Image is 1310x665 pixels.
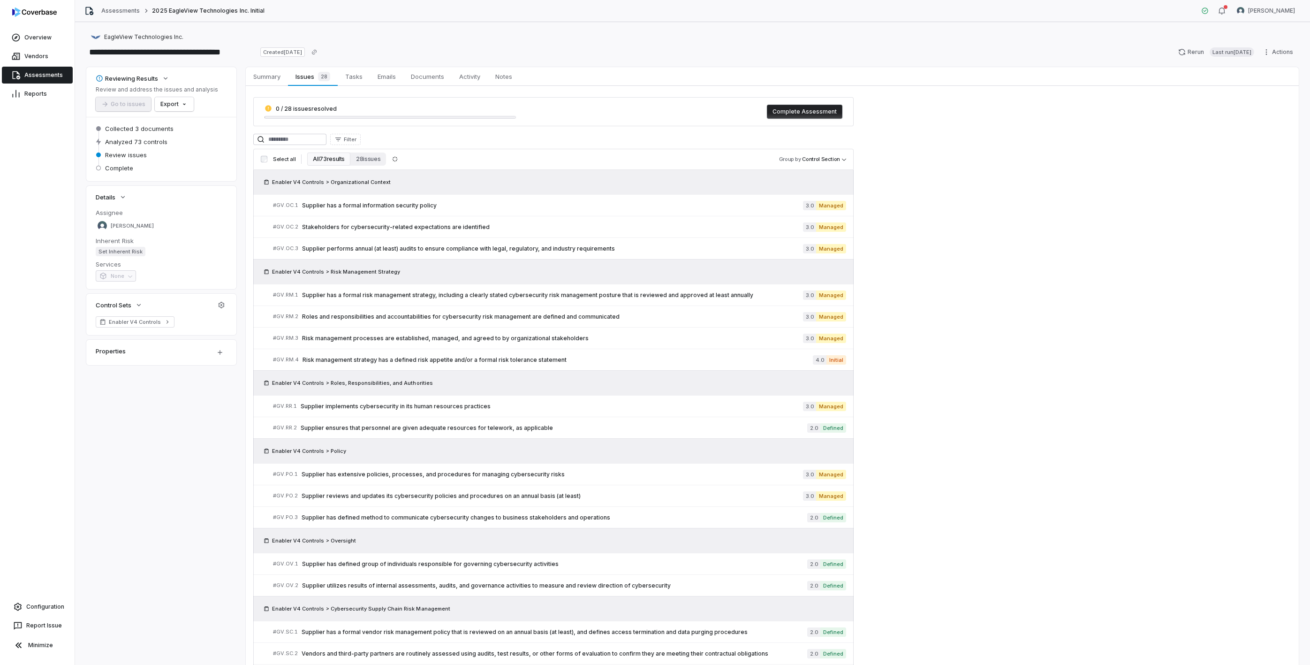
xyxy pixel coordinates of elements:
[803,334,816,343] span: 3.0
[816,201,846,210] span: Managed
[273,417,846,438] a: #GV.RR.2Supplier ensures that personnel are given adequate resources for telework, as applicable2...
[4,617,71,634] button: Report Issue
[302,335,803,342] span: Risk management processes are established, managed, and agreed to by organizational stakeholders
[302,291,803,299] span: Supplier has a formal risk management strategy, including a clearly stated cybersecurity risk man...
[93,189,129,206] button: Details
[273,306,846,327] a: #GV.RM.2Roles and responsibilities and accountabilities for cybersecurity risk management are def...
[302,628,807,636] span: Supplier has a formal vendor risk management policy that is reviewed on an annual basis (at least...
[105,151,147,159] span: Review issues
[292,70,333,83] span: Issues
[155,97,194,111] button: Export
[302,245,803,252] span: Supplier performs annual (at least) audits to ensure compliance with legal, regulatory, and indus...
[96,237,227,245] dt: Inherent Risk
[98,221,107,230] img: Chadd Myers avatar
[301,403,803,410] span: Supplier implements cybersecurity in its human resources practices
[109,318,161,326] span: Enabler V4 Controls
[807,423,820,433] span: 2.0
[803,491,816,501] span: 3.0
[820,513,846,522] span: Defined
[318,72,330,81] span: 28
[250,70,284,83] span: Summary
[96,316,174,328] a: Enabler V4 Controls
[803,312,816,321] span: 3.0
[273,403,297,410] span: # GV.RR.1
[303,356,813,364] span: Risk management strategy has a defined risk appetite and/or a formal risk tolerance statement
[341,70,366,83] span: Tasks
[272,605,450,612] span: Enabler V4 Controls > Cybersecurity Supply Chain Risk Management
[111,222,154,229] span: [PERSON_NAME]
[273,492,298,499] span: # GV.PO.2
[492,70,516,83] span: Notes
[273,291,298,298] span: # GV.RM.1
[96,74,158,83] div: Reviewing Results
[807,649,820,658] span: 2.0
[273,628,298,635] span: # GV.SC.1
[96,301,131,309] span: Control Sets
[273,223,298,230] span: # GV.OC.2
[96,260,227,268] dt: Services
[803,244,816,253] span: 3.0
[105,124,174,133] span: Collected 3 documents
[302,514,807,521] span: Supplier has defined method to communicate cybersecurity changes to business stakeholders and ope...
[273,349,846,370] a: #GV.RM.4Risk management strategy has a defined risk appetite and/or a formal risk tolerance state...
[779,156,801,162] span: Group by
[96,247,145,256] span: Set Inherent Risk
[1210,47,1254,57] span: Last run [DATE]
[1173,45,1260,59] button: RerunLast run[DATE]
[272,268,400,275] span: Enabler V4 Controls > Risk Management Strategy
[344,136,356,143] span: Filter
[1260,45,1299,59] button: Actions
[2,29,73,46] a: Overview
[826,355,846,365] span: Initial
[2,67,73,84] a: Assessments
[152,7,265,15] span: 2025 EagleView Technologies Inc. Initial
[816,222,846,232] span: Managed
[301,424,807,432] span: Supplier ensures that personnel are given adequate resources for telework, as applicable
[96,193,115,201] span: Details
[820,627,846,637] span: Defined
[273,424,297,431] span: # GV.RR.2
[273,650,298,657] span: # GV.SC.2
[93,70,172,87] button: Reviewing Results
[803,222,816,232] span: 3.0
[105,164,133,172] span: Complete
[273,485,846,506] a: #GV.PO.2Supplier reviews and updates its cybersecurity policies and procedures on an annual basis...
[816,290,846,300] span: Managed
[807,559,820,569] span: 2.0
[302,560,807,568] span: Supplier has defined group of individuals responsible for governing cybersecurity activities
[273,621,846,642] a: #GV.SC.1Supplier has a formal vendor risk management policy that is reviewed on an annual basis (...
[273,553,846,574] a: #GV.OV.1Supplier has defined group of individuals responsible for governing cybersecurity activit...
[273,216,846,237] a: #GV.OC.2Stakeholders for cybersecurity-related expectations are identified3.0Managed
[273,195,846,216] a: #GV.OC.1Supplier has a formal information security policy3.0Managed
[816,334,846,343] span: Managed
[1231,4,1301,18] button: Chadd Myers avatar[PERSON_NAME]
[101,7,140,15] a: Assessments
[273,471,298,478] span: # GV.PO.1
[276,105,337,112] span: 0 / 28 issues resolved
[273,238,846,259] a: #GV.OC.3Supplier performs annual (at least) audits to ensure compliance with legal, regulatory, a...
[455,70,484,83] span: Activity
[273,507,846,528] a: #GV.PO.3Supplier has defined method to communicate cybersecurity changes to business stakeholders...
[273,582,298,589] span: # GV.OV.2
[260,47,304,57] span: Created [DATE]
[302,582,807,589] span: Supplier utilizes results of internal assessments, audits, and governance activities to measure a...
[105,138,167,146] span: Analyzed 73 controls
[820,581,846,590] span: Defined
[4,598,71,615] a: Configuration
[820,649,846,658] span: Defined
[273,245,298,252] span: # GV.OC.3
[273,575,846,596] a: #GV.OV.2Supplier utilizes results of internal assessments, audits, and governance activities to m...
[273,643,846,664] a: #GV.SC.2Vendors and third-party partners are routinely assessed using audits, test results, or ot...
[12,8,57,17] img: logo-D7KZi-bG.svg
[374,70,400,83] span: Emails
[104,33,183,41] span: EagleView Technologies Inc.
[273,202,298,209] span: # GV.OC.1
[803,201,816,210] span: 3.0
[816,244,846,253] span: Managed
[273,328,846,349] a: #GV.RM.3Risk management processes are established, managed, and agreed to by organizational stake...
[407,70,448,83] span: Documents
[1248,7,1295,15] span: [PERSON_NAME]
[273,560,298,567] span: # GV.OV.1
[1237,7,1244,15] img: Chadd Myers avatar
[273,514,298,521] span: # GV.PO.3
